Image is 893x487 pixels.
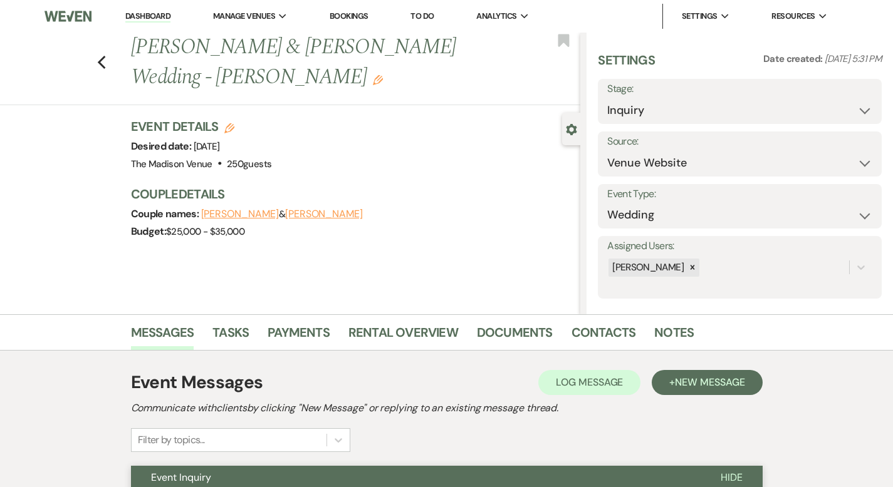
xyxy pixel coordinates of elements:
button: Edit [373,74,383,85]
label: Event Type: [607,185,872,203]
button: Close lead details [566,123,577,135]
span: [DATE] [194,140,220,153]
span: $25,000 - $35,000 [166,225,244,238]
span: Event Inquiry [151,471,211,484]
span: Desired date: [131,140,194,153]
button: +New Message [652,370,762,395]
h1: [PERSON_NAME] & [PERSON_NAME] Wedding - [PERSON_NAME] [131,33,486,92]
label: Assigned Users: [607,237,872,255]
a: Messages [131,322,194,350]
a: Rental Overview [348,322,458,350]
img: Weven Logo [44,3,91,29]
span: Resources [771,10,815,23]
span: Analytics [476,10,516,23]
span: & [201,208,363,220]
div: [PERSON_NAME] [608,259,686,277]
a: Notes [654,322,694,350]
h1: Event Messages [131,369,263,396]
a: To Do [410,11,434,21]
h3: Settings [598,51,655,79]
a: Tasks [212,322,249,350]
span: New Message [675,376,744,389]
label: Source: [607,133,872,151]
a: Contacts [572,322,636,350]
span: Hide [721,471,743,484]
a: Payments [268,322,330,350]
span: Settings [682,10,718,23]
span: The Madison Venue [131,158,212,170]
h3: Couple Details [131,185,568,203]
button: [PERSON_NAME] [201,209,279,219]
a: Documents [477,322,553,350]
div: Filter by topics... [138,433,205,448]
span: Couple names: [131,207,201,220]
h3: Event Details [131,118,272,135]
button: [PERSON_NAME] [285,209,363,219]
button: Log Message [538,370,640,395]
span: Budget: [131,225,167,238]
label: Stage: [607,80,872,98]
span: [DATE] 5:31 PM [825,53,882,65]
span: Manage Venues [213,10,275,23]
span: 250 guests [227,158,271,170]
a: Bookings [330,11,368,21]
span: Log Message [556,376,623,389]
span: Date created: [763,53,825,65]
h2: Communicate with clients by clicking "New Message" or replying to an existing message thread. [131,401,763,416]
a: Dashboard [125,11,170,23]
